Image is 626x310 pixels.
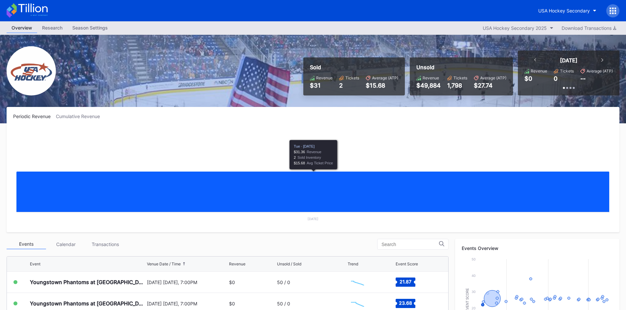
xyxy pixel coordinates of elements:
div: 50 / 0 [277,301,290,306]
div: Cumulative Revenue [56,114,105,119]
div: [DATE] [DATE], 7:00PM [147,301,228,306]
a: Overview [7,23,37,33]
div: -- [580,75,586,82]
text: 50 [472,257,475,261]
a: Research [37,23,67,33]
div: Events Overview [462,245,613,251]
div: Tickets [345,75,359,80]
div: Revenue [316,75,333,80]
div: USA Hockey Secondary [538,8,590,13]
div: Event [30,261,40,266]
div: Unsold [416,64,506,71]
text: 23.68 [399,300,412,306]
text: 20 [472,306,475,310]
button: USA Hockey Secondary [533,5,601,17]
text: 40 [472,274,475,278]
div: 50 / 0 [277,279,290,285]
div: [DATE] [DATE], 7:00PM [147,279,228,285]
div: Unsold / Sold [277,261,301,266]
div: Youngstown Phantoms at [GEOGRAPHIC_DATA] Hockey NTDP U-18 [30,300,145,307]
svg: Chart title [13,127,613,226]
a: Season Settings [67,23,113,33]
button: USA Hockey Secondary 2025 [479,24,557,32]
div: Transactions [85,239,125,249]
div: 2 [339,82,359,89]
div: Tickets [560,69,574,73]
div: Revenue [229,261,245,266]
div: Revenue [423,75,439,80]
text: 30 [472,290,475,294]
div: Calendar [46,239,85,249]
svg: Chart title [348,274,367,290]
button: Download Transactions [558,24,619,32]
div: Periodic Revenue [13,114,56,119]
div: $27.74 [474,82,506,89]
div: Venue Date / Time [147,261,181,266]
div: Youngstown Phantoms at [GEOGRAPHIC_DATA] Hockey NTDP U-18 [30,279,145,285]
div: $0 [229,279,235,285]
div: Revenue [531,69,547,73]
div: USA Hockey Secondary 2025 [483,25,547,31]
div: Average (ATP) [587,69,613,73]
div: Average (ATP) [480,75,506,80]
text: [DATE] [308,217,318,221]
div: Event Score [396,261,418,266]
div: $0 [524,75,532,82]
div: Trend [348,261,358,266]
div: 1,798 [447,82,467,89]
div: $31 [310,82,333,89]
div: Events [7,239,46,249]
img: USA_Hockey_Secondary.png [7,46,56,95]
div: Average (ATP) [372,75,398,80]
div: Download Transactions [562,25,616,31]
div: [DATE] [560,57,577,64]
div: Tickets [453,75,467,80]
div: 0 [554,75,558,82]
div: $15.68 [366,82,398,89]
div: Sold [310,64,398,71]
div: $0 [229,301,235,306]
div: $49,884 [416,82,441,89]
text: 21.87 [400,279,411,284]
input: Search [382,242,439,247]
